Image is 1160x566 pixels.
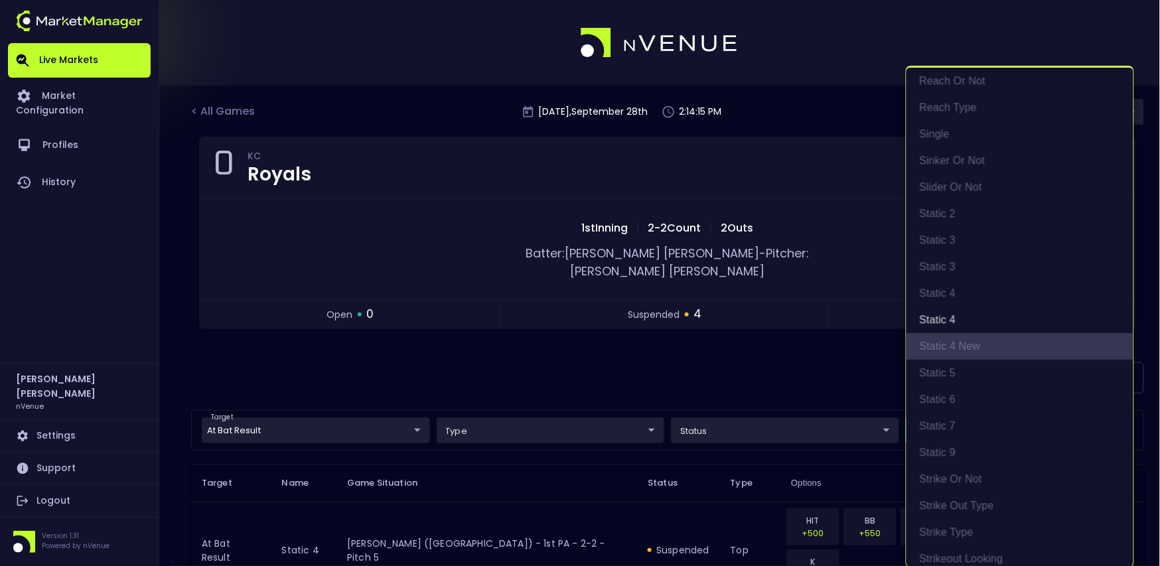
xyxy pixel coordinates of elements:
[906,439,1133,466] li: Static 9
[906,227,1133,253] li: static 3
[906,147,1133,174] li: Sinker or Not
[906,253,1133,280] li: Static 3
[906,68,1133,94] li: reach or not
[906,94,1133,121] li: reach type
[906,280,1133,307] li: static 4
[906,466,1133,492] li: strike or not
[906,174,1133,200] li: Slider or Not
[906,492,1133,519] li: strike out type
[906,519,1133,545] li: strike type
[906,386,1133,413] li: Static 6
[906,333,1133,360] li: static 4 new
[906,200,1133,227] li: static 2
[906,413,1133,439] li: Static 7
[906,307,1133,333] li: Static 4
[906,360,1133,386] li: Static 5
[906,121,1133,147] li: single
